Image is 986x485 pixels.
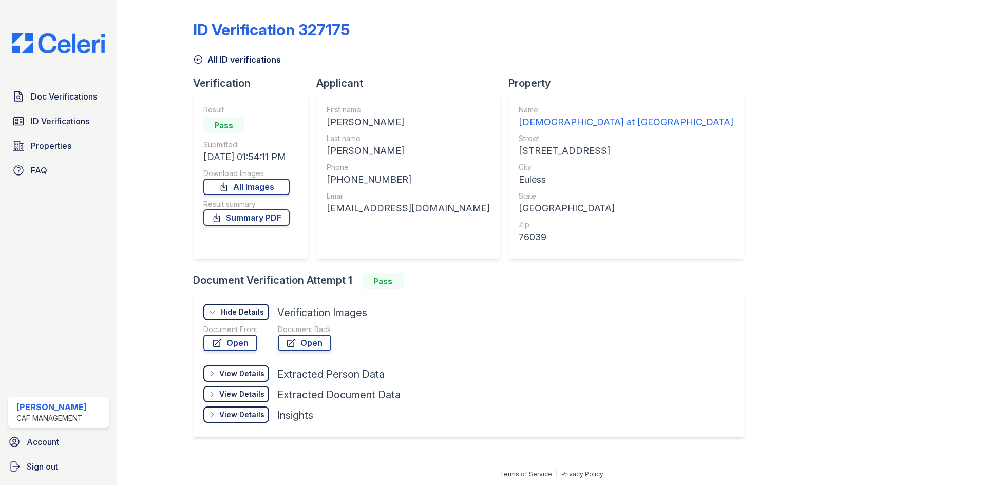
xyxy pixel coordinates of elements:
[561,470,603,478] a: Privacy Policy
[363,273,404,289] div: Pass
[203,150,290,164] div: [DATE] 01:54:11 PM
[16,413,87,423] div: CAF Management
[519,230,733,244] div: 76039
[203,168,290,179] div: Download Images
[4,456,113,477] a: Sign out
[219,368,264,379] div: View Details
[203,179,290,195] a: All Images
[8,86,109,107] a: Doc Verifications
[327,115,490,129] div: [PERSON_NAME]
[556,470,558,478] div: |
[8,111,109,131] a: ID Verifications
[519,133,733,144] div: Street
[327,162,490,172] div: Phone
[31,90,97,103] span: Doc Verifications
[219,410,264,420] div: View Details
[8,135,109,156] a: Properties
[327,144,490,158] div: [PERSON_NAME]
[943,444,976,475] iframe: chat widget
[519,105,733,115] div: Name
[316,76,508,90] div: Applicant
[277,387,401,402] div: Extracted Document Data
[4,432,113,452] a: Account
[278,324,331,335] div: Document Back
[220,307,264,317] div: Hide Details
[193,76,316,90] div: Verification
[278,335,331,351] a: Open
[277,408,313,422] div: Insights
[203,324,257,335] div: Document Front
[27,460,58,473] span: Sign out
[193,273,752,289] div: Document Verification Attempt 1
[327,201,490,216] div: [EMAIL_ADDRESS][DOMAIN_NAME]
[203,117,244,133] div: Pass
[193,21,350,39] div: ID Verification 327175
[203,335,257,351] a: Open
[31,115,89,127] span: ID Verifications
[31,140,71,152] span: Properties
[203,140,290,150] div: Submitted
[327,105,490,115] div: First name
[508,76,752,90] div: Property
[16,401,87,413] div: [PERSON_NAME]
[27,436,59,448] span: Account
[519,115,733,129] div: [DEMOGRAPHIC_DATA] at [GEOGRAPHIC_DATA]
[327,133,490,144] div: Last name
[277,305,367,320] div: Verification Images
[327,191,490,201] div: Email
[519,162,733,172] div: City
[500,470,552,478] a: Terms of Service
[203,209,290,226] a: Summary PDF
[203,105,290,115] div: Result
[219,389,264,399] div: View Details
[519,172,733,187] div: Euless
[519,201,733,216] div: [GEOGRAPHIC_DATA]
[519,105,733,129] a: Name [DEMOGRAPHIC_DATA] at [GEOGRAPHIC_DATA]
[193,53,281,66] a: All ID verifications
[4,33,113,53] img: CE_Logo_Blue-a8612792a0a2168367f1c8372b55b34899dd931a85d93a1a3d3e32e68fde9ad4.png
[277,367,385,381] div: Extracted Person Data
[31,164,47,177] span: FAQ
[519,220,733,230] div: Zip
[519,144,733,158] div: [STREET_ADDRESS]
[8,160,109,181] a: FAQ
[519,191,733,201] div: State
[203,199,290,209] div: Result summary
[327,172,490,187] div: [PHONE_NUMBER]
